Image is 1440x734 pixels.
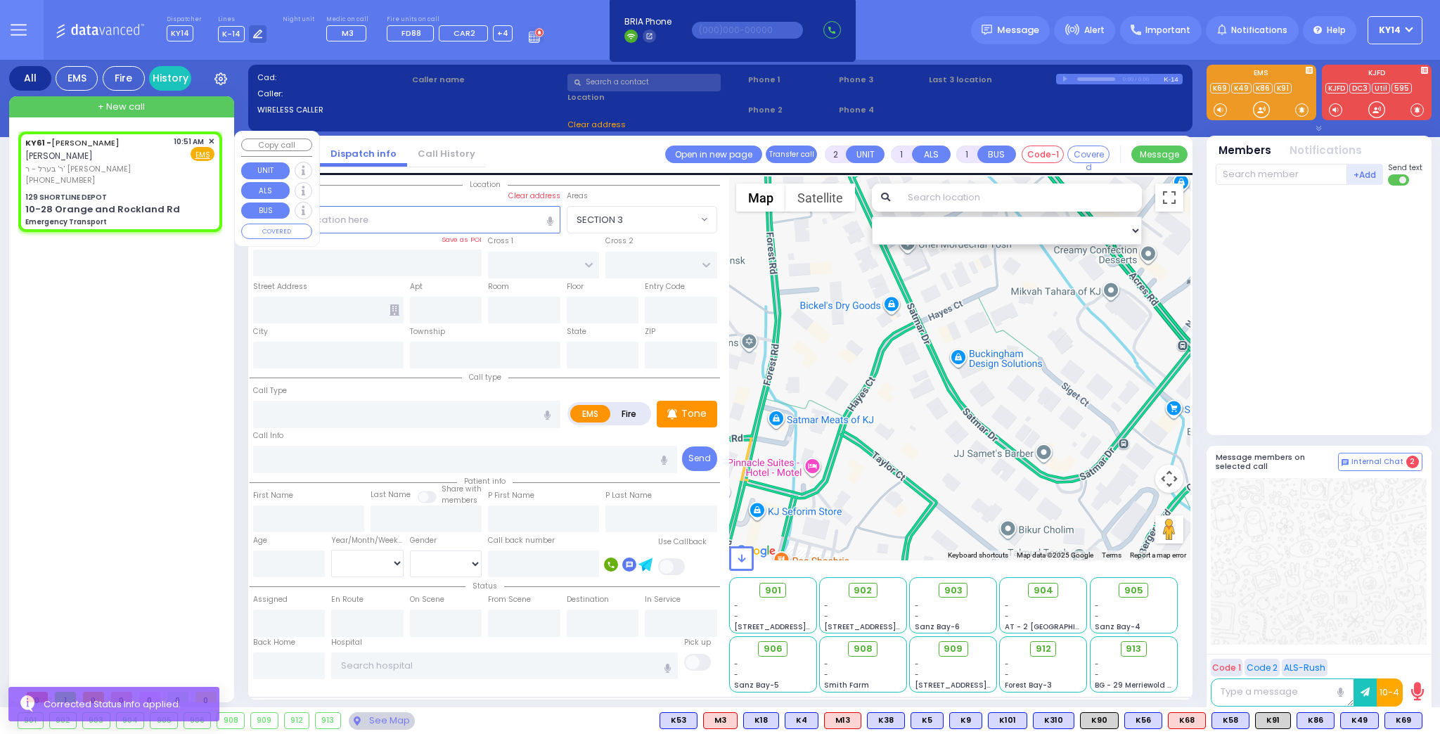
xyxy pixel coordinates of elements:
div: EMS [56,66,98,91]
span: Call type [462,372,508,382]
a: [PERSON_NAME] [25,137,120,148]
div: K58 [1211,712,1249,729]
label: En Route [331,594,364,605]
span: - [1005,669,1009,680]
button: KY14 [1368,16,1422,44]
button: BUS [977,146,1016,163]
button: Code 2 [1245,659,1280,676]
label: First Name [253,490,293,501]
button: ALS [241,182,290,199]
label: Clear address [508,191,560,202]
span: 912 [1036,642,1051,656]
span: 905 [1124,584,1143,598]
span: M3 [342,27,354,39]
span: Sanz Bay-6 [915,622,960,632]
div: 912 [285,713,309,728]
span: SECTION 3 [567,207,697,232]
span: 903 [944,584,963,598]
div: K-14 [1164,74,1183,84]
div: K38 [867,712,905,729]
img: Google [733,542,779,560]
div: K56 [1124,712,1162,729]
span: - [1095,611,1099,622]
button: Code-1 [1022,146,1064,163]
label: Call Info [253,430,283,442]
span: 902 [854,584,872,598]
span: Important [1145,24,1190,37]
span: [PHONE_NUMBER] [25,174,95,186]
span: 10:51 AM [174,136,204,147]
span: + New call [98,100,145,114]
a: K86 [1253,83,1273,94]
div: BLS [1124,712,1162,729]
input: Search a contact [567,74,721,91]
div: K101 [988,712,1027,729]
a: KJFD [1325,83,1348,94]
span: - [734,669,738,680]
span: Forest Bay-3 [1005,680,1052,690]
button: Transfer call [766,146,817,163]
span: - [1005,659,1009,669]
span: - [915,600,919,611]
span: - [1095,669,1099,680]
span: [STREET_ADDRESS][PERSON_NAME] [734,622,867,632]
label: Caller: [257,88,408,100]
span: FD88 [401,27,421,39]
span: - [824,611,828,622]
h5: Message members on selected call [1216,453,1338,471]
a: 595 [1391,83,1412,94]
button: Code 1 [1211,659,1242,676]
button: Show satellite imagery [785,183,855,212]
label: EMS [1207,70,1316,79]
span: Clear address [567,119,626,130]
span: ר' בערל - ר' [PERSON_NAME] [25,163,169,175]
div: BLS [785,712,818,729]
span: K-14 [218,26,245,42]
div: ALS [824,712,861,729]
div: Emergency Transport [25,217,107,227]
button: Internal Chat 2 [1338,453,1422,471]
span: Smith Farm [824,680,869,690]
label: Cross 1 [488,236,513,247]
button: UNIT [846,146,885,163]
label: State [567,326,586,337]
span: KY14 [167,25,193,41]
label: Township [410,326,445,337]
span: Patient info [457,476,513,487]
span: [STREET_ADDRESS][PERSON_NAME] [915,680,1048,690]
div: M3 [703,712,738,729]
a: Call History [407,147,486,160]
button: Map camera controls [1155,465,1183,493]
img: Logo [56,21,149,39]
div: Corrected Status Info applied. [44,697,209,712]
button: Send [682,446,717,471]
label: Turn off text [1388,173,1410,187]
img: comment-alt.png [1342,459,1349,466]
button: Message [1131,146,1188,163]
div: 908 [217,713,244,728]
label: Last 3 location [929,74,1056,86]
span: - [824,669,828,680]
span: Send text [1388,162,1422,173]
span: Phone 3 [839,74,925,86]
input: Search location [899,183,1142,212]
button: Copy call [241,139,312,152]
div: K49 [1340,712,1379,729]
span: 904 [1034,584,1053,598]
button: ALS-Rush [1282,659,1327,676]
div: ALS [1168,712,1206,729]
label: In Service [645,594,681,605]
span: - [1005,611,1009,622]
label: Caller name [412,74,562,86]
span: BRIA Phone [624,15,671,28]
button: Covered [1067,146,1110,163]
span: - [1095,659,1099,669]
div: 913 [316,713,340,728]
span: 909 [944,642,963,656]
label: Cad: [257,72,408,84]
div: K90 [1080,712,1119,729]
div: 10-28 Orange and Rockland Rd [25,202,180,217]
div: BLS [660,712,697,729]
p: Tone [681,406,707,421]
span: BG - 29 Merriewold S. [1095,680,1174,690]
